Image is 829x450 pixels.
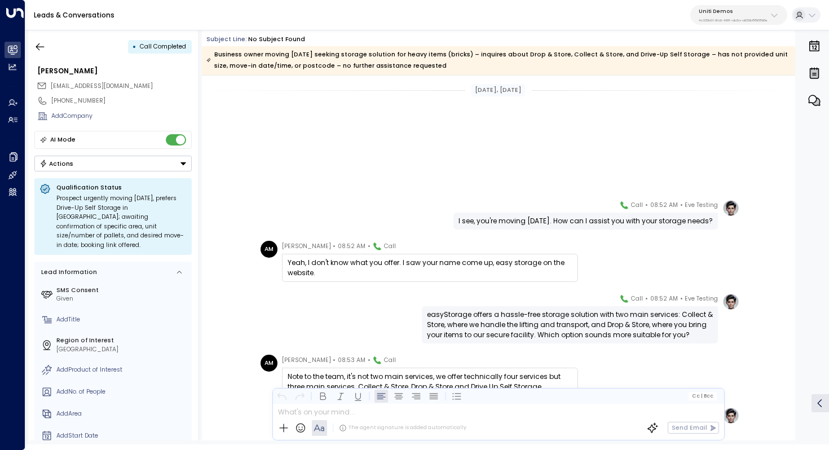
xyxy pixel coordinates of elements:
[384,355,396,366] span: Call
[368,355,371,366] span: •
[56,345,188,354] div: [GEOGRAPHIC_DATA]
[339,424,466,432] div: The agent signature is added automatically
[248,35,305,44] div: No subject found
[206,35,247,43] span: Subject Line:
[51,112,192,121] div: AddCompany
[261,355,277,372] div: AM
[680,293,683,305] span: •
[56,315,188,324] div: AddTitle
[38,268,97,277] div: Lead Information
[699,18,768,23] p: 4c025b01-9fa0-46ff-ab3a-a620b886896e
[56,194,187,250] div: Prospect urgently moving [DATE], prefers Drive-Up Self Storage in [GEOGRAPHIC_DATA]; awaiting con...
[34,10,114,20] a: Leads & Conversations
[50,134,76,145] div: AI Mode
[650,293,678,305] span: 08:52 AM
[722,293,739,310] img: profile-logo.png
[37,66,192,76] div: [PERSON_NAME]
[692,393,713,399] span: Cc Bcc
[338,355,365,366] span: 08:53 AM
[275,389,289,403] button: Undo
[722,407,739,424] img: profile-logo.png
[685,293,718,305] span: Eve Testing
[722,200,739,217] img: profile-logo.png
[700,393,702,399] span: |
[56,387,188,396] div: AddNo. of People
[282,241,331,252] span: [PERSON_NAME]
[56,365,188,374] div: AddProduct of Interest
[650,200,678,211] span: 08:52 AM
[384,241,396,252] span: Call
[680,200,683,211] span: •
[133,39,136,54] div: •
[338,241,365,252] span: 08:52 AM
[293,389,306,403] button: Redo
[56,294,188,303] div: Given
[368,241,371,252] span: •
[39,160,74,167] div: Actions
[690,5,787,25] button: Uniti Demos4c025b01-9fa0-46ff-ab3a-a620b886896e
[56,336,188,345] label: Region of Interest
[427,310,713,340] div: easyStorage offers a hassle-free storage solution with two main services: Collect & Store, where ...
[56,431,188,440] div: AddStart Date
[140,42,186,51] span: Call Completed
[333,241,336,252] span: •
[51,82,153,91] span: akmila@gmail.com
[333,355,336,366] span: •
[631,293,643,305] span: Call
[288,372,572,392] div: Note to the team, it's not two main services, we offer technically four services but three main s...
[51,82,153,90] span: [EMAIL_ADDRESS][DOMAIN_NAME]
[34,156,192,171] div: Button group with a nested menu
[206,49,790,72] div: Business owner moving [DATE] seeking storage solution for heavy items (bricks) – inquires about D...
[699,8,768,15] p: Uniti Demos
[645,200,648,211] span: •
[685,200,718,211] span: Eve Testing
[689,392,717,400] button: Cc|Bcc
[645,293,648,305] span: •
[458,216,713,226] div: I see, you're moving [DATE]. How can I assist you with your storage needs?
[51,96,192,105] div: [PHONE_NUMBER]
[288,258,572,278] div: Yeah, I don't know what you offer. I saw your name come up, easy storage on the website.
[631,200,643,211] span: Call
[282,355,331,366] span: [PERSON_NAME]
[56,183,187,192] p: Qualification Status
[261,241,277,258] div: AM
[471,84,525,96] div: [DATE], [DATE]
[34,156,192,171] button: Actions
[56,286,188,295] label: SMS Consent
[56,409,188,418] div: AddArea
